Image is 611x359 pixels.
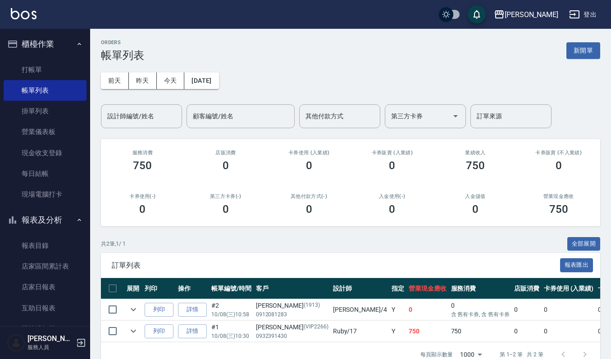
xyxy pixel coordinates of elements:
[306,159,312,172] h3: 0
[195,193,257,199] h2: 第三方卡券(-)
[566,42,600,59] button: 新開單
[449,321,512,342] td: 750
[505,9,558,20] div: [PERSON_NAME]
[11,8,36,19] img: Logo
[500,350,543,359] p: 第 1–2 筆 共 2 筆
[566,46,600,54] a: 新開單
[209,299,254,320] td: #2
[211,332,251,340] p: 10/08 (三) 10:30
[101,240,126,248] p: 共 2 筆, 1 / 1
[420,350,453,359] p: 每頁顯示數量
[560,258,593,272] button: 報表匯出
[278,193,340,199] h2: 其他付款方式(-)
[472,203,479,215] h3: 0
[331,299,389,320] td: [PERSON_NAME] /4
[278,150,340,156] h2: 卡券使用 (入業績)
[406,321,449,342] td: 750
[27,343,73,351] p: 服務人員
[256,332,328,340] p: 0932391430
[256,310,328,319] p: 0912081283
[361,193,423,199] h2: 入金使用(-)
[209,278,254,299] th: 帳單編號/時間
[4,319,87,339] a: 互助排行榜
[176,278,209,299] th: 操作
[528,150,589,156] h2: 卡券販賣 (不入業績)
[468,5,486,23] button: save
[211,310,251,319] p: 10/08 (三) 10:58
[178,324,207,338] a: 詳情
[101,40,144,45] h2: ORDERS
[389,321,406,342] td: Y
[127,324,140,338] button: expand row
[306,203,312,215] h3: 0
[133,159,152,172] h3: 750
[112,150,173,156] h3: 服務消費
[142,278,176,299] th: 列印
[389,159,395,172] h3: 0
[549,203,568,215] h3: 750
[331,278,389,299] th: 設計師
[4,298,87,319] a: 互助日報表
[4,184,87,205] a: 現場電腦打卡
[567,237,601,251] button: 全部展開
[466,159,485,172] h3: 750
[195,150,257,156] h2: 店販消費
[542,299,596,320] td: 0
[542,278,596,299] th: 卡券使用 (入業績)
[223,159,229,172] h3: 0
[4,101,87,121] a: 掛單列表
[406,278,449,299] th: 營業現金應收
[223,203,229,215] h3: 0
[209,321,254,342] td: #1
[449,278,512,299] th: 服務消費
[445,193,506,199] h2: 入金儲值
[451,310,510,319] p: 含 舊有卡券, 含 舊有卡券
[448,109,463,123] button: Open
[178,303,207,317] a: 詳情
[4,256,87,277] a: 店家區間累計表
[389,203,395,215] h3: 0
[129,72,157,89] button: 昨天
[565,6,600,23] button: 登出
[7,334,25,352] img: Person
[124,278,142,299] th: 展開
[389,299,406,320] td: Y
[4,208,87,232] button: 報表及分析
[389,278,406,299] th: 指定
[4,163,87,184] a: 每日結帳
[112,193,173,199] h2: 卡券使用(-)
[4,143,87,163] a: 現金收支登錄
[101,49,144,62] h3: 帳單列表
[449,299,512,320] td: 0
[560,260,593,269] a: 報表匯出
[4,59,87,80] a: 打帳單
[512,278,542,299] th: 店販消費
[512,299,542,320] td: 0
[361,150,423,156] h2: 卡券販賣 (入業績)
[556,159,562,172] h3: 0
[256,323,328,332] div: [PERSON_NAME]
[528,193,589,199] h2: 營業現金應收
[331,321,389,342] td: Ruby /17
[406,299,449,320] td: 0
[4,80,87,101] a: 帳單列表
[139,203,146,215] h3: 0
[254,278,331,299] th: 客戶
[542,321,596,342] td: 0
[512,321,542,342] td: 0
[490,5,562,24] button: [PERSON_NAME]
[157,72,185,89] button: 今天
[184,72,219,89] button: [DATE]
[112,261,560,270] span: 訂單列表
[256,301,328,310] div: [PERSON_NAME]
[304,301,320,310] p: (1913)
[127,303,140,316] button: expand row
[101,72,129,89] button: 前天
[145,324,173,338] button: 列印
[304,323,328,332] p: (VIP2266)
[4,235,87,256] a: 報表目錄
[445,150,506,156] h2: 業績收入
[4,121,87,142] a: 營業儀表板
[145,303,173,317] button: 列印
[27,334,73,343] h5: [PERSON_NAME]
